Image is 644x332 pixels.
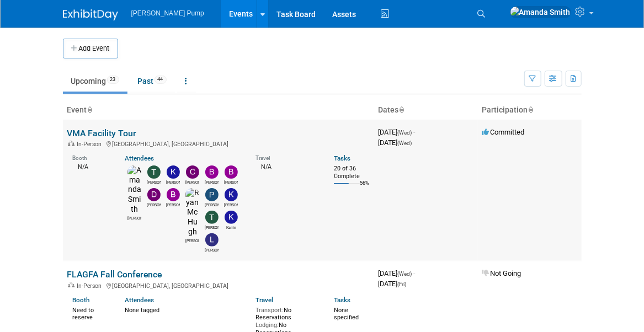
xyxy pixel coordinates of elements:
img: Teri Beth Perkins [147,165,161,179]
div: Travel [256,151,317,162]
th: Dates [374,101,478,120]
div: Ryan McHugh [185,237,199,244]
span: - [414,128,416,136]
div: Lee Feeser [205,247,219,253]
div: Bobby Zitzka [205,179,219,185]
th: Participation [478,101,582,120]
span: [DATE] [379,280,407,288]
span: None specified [334,307,359,322]
div: David Perry [147,201,161,208]
img: David Perry [147,188,161,201]
div: N/A [256,162,317,171]
td: 56% [360,180,369,195]
img: Amanda Smith [127,165,141,215]
img: Tony Lewis [205,211,219,224]
div: Brian Lee [166,201,180,208]
a: Upcoming23 [63,71,127,92]
img: In-Person Event [68,282,74,288]
span: 44 [155,76,167,84]
div: None tagged [125,304,247,314]
a: Booth [73,296,90,304]
span: Transport: [256,307,284,314]
span: Not Going [482,269,521,277]
div: [GEOGRAPHIC_DATA], [GEOGRAPHIC_DATA] [67,281,370,290]
a: Past44 [130,71,175,92]
div: Need to reserve [73,304,109,322]
img: Lee Feeser [205,233,219,247]
span: (Wed) [398,140,412,146]
div: Patrick Champagne [205,201,219,208]
div: 20 of 36 Complete [334,165,370,180]
div: Karrin Scott [224,224,238,231]
img: Bobby Zitzka [205,165,219,179]
span: In-Person [77,282,105,290]
div: Kim M [224,201,238,208]
div: [GEOGRAPHIC_DATA], [GEOGRAPHIC_DATA] [67,139,370,148]
div: Tony Lewis [205,224,219,231]
img: Brian Peek [225,165,238,179]
a: Attendees [125,296,154,304]
a: Travel [256,296,273,304]
div: Kelly Seliga [166,179,180,185]
a: Attendees [125,154,154,162]
div: Brian Peek [224,179,238,185]
th: Event [63,101,374,120]
img: Patrick Champagne [205,188,219,201]
span: (Fri) [398,281,407,287]
span: - [414,269,416,277]
span: Lodging: [256,322,279,329]
img: ExhibitDay [63,9,118,20]
span: [PERSON_NAME] Pump [131,9,204,17]
img: Christopher Thompson [186,165,199,179]
a: Sort by Event Name [87,105,93,114]
a: Tasks [334,154,350,162]
a: Sort by Start Date [399,105,405,114]
img: Brian Lee [167,188,180,201]
span: [DATE] [379,269,416,277]
button: Add Event [63,39,118,58]
img: Kelly Seliga [167,165,180,179]
img: Karrin Scott [225,211,238,224]
span: [DATE] [379,128,416,136]
div: Christopher Thompson [185,179,199,185]
a: Tasks [334,296,350,304]
a: FLAGFA Fall Conference [67,269,162,280]
div: N/A [73,162,109,171]
img: Ryan McHugh [185,188,199,237]
a: Sort by Participation Type [528,105,534,114]
a: VMA Facility Tour [67,128,137,138]
span: Committed [482,128,525,136]
div: Booth [73,151,109,162]
div: Teri Beth Perkins [147,179,161,185]
img: Amanda Smith [510,6,571,18]
img: In-Person Event [68,141,74,146]
div: Amanda Smith [127,215,141,221]
span: (Wed) [398,271,412,277]
span: In-Person [77,141,105,148]
img: Kim M [225,188,238,201]
span: [DATE] [379,138,412,147]
span: (Wed) [398,130,412,136]
span: 23 [107,76,119,84]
